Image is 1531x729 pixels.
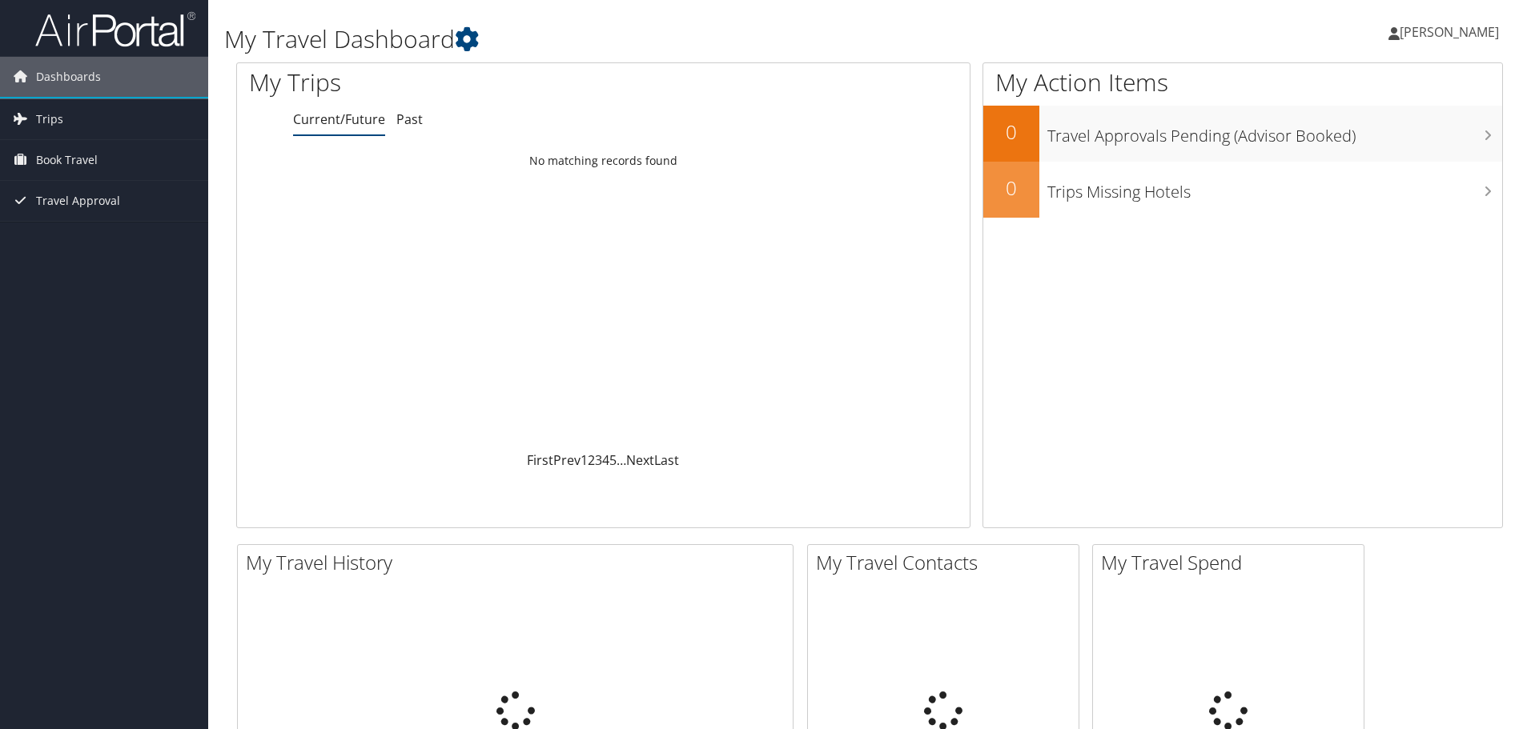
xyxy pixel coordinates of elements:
a: 5 [609,451,617,469]
h3: Travel Approvals Pending (Advisor Booked) [1047,117,1502,147]
a: 0Travel Approvals Pending (Advisor Booked) [983,106,1502,162]
h2: 0 [983,118,1039,146]
h1: My Travel Dashboard [224,22,1085,56]
a: 0Trips Missing Hotels [983,162,1502,218]
td: No matching records found [237,146,970,175]
h2: My Travel Spend [1101,549,1364,576]
h2: My Travel History [246,549,793,576]
h3: Trips Missing Hotels [1047,173,1502,203]
span: Travel Approval [36,181,120,221]
a: 2 [588,451,595,469]
a: Prev [553,451,581,469]
span: Book Travel [36,140,98,180]
a: Past [396,110,423,128]
span: [PERSON_NAME] [1400,23,1499,41]
a: [PERSON_NAME] [1388,8,1515,56]
a: Last [654,451,679,469]
a: 1 [581,451,588,469]
a: First [527,451,553,469]
h1: My Trips [249,66,653,99]
span: Trips [36,99,63,139]
a: Current/Future [293,110,385,128]
span: … [617,451,626,469]
a: 4 [602,451,609,469]
a: Next [626,451,654,469]
span: Dashboards [36,57,101,97]
h2: 0 [983,174,1039,202]
h2: My Travel Contacts [816,549,1079,576]
h1: My Action Items [983,66,1502,99]
a: 3 [595,451,602,469]
img: airportal-logo.png [35,10,195,48]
